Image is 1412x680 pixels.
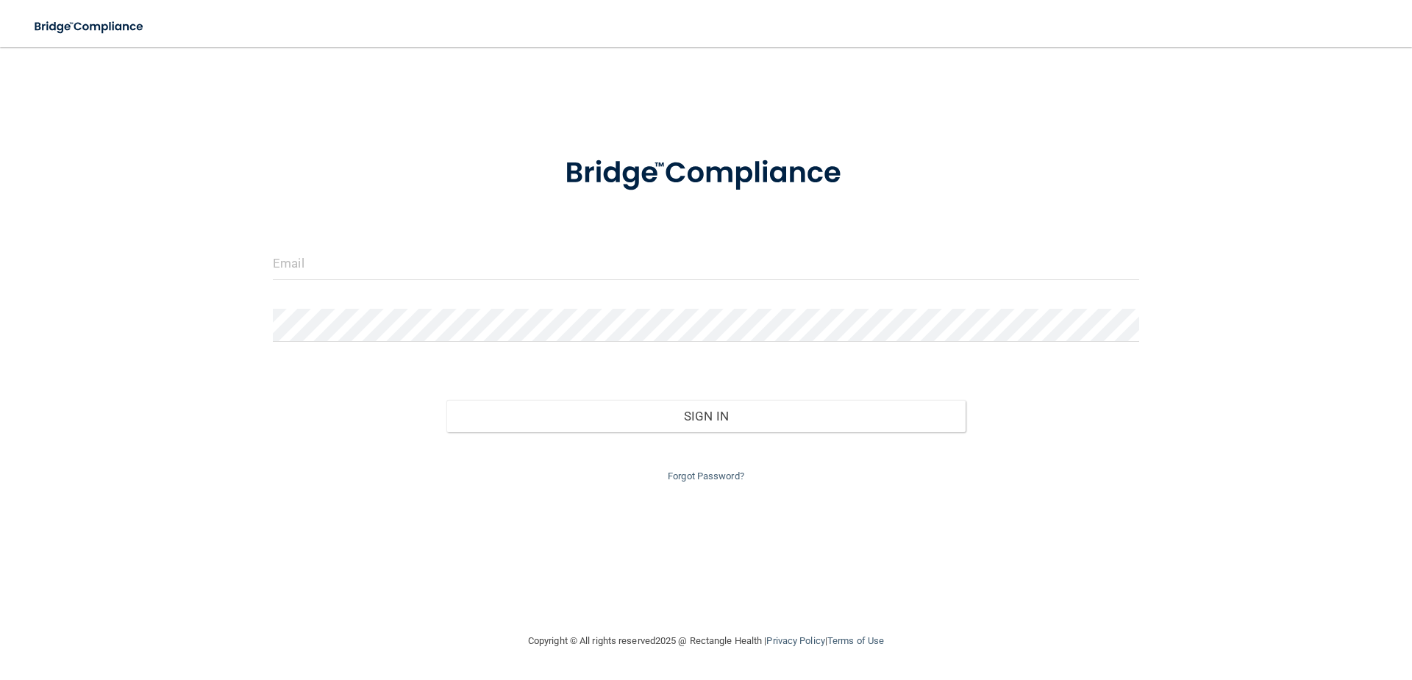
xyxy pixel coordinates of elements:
[827,635,884,646] a: Terms of Use
[535,135,877,212] img: bridge_compliance_login_screen.278c3ca4.svg
[438,618,974,665] div: Copyright © All rights reserved 2025 @ Rectangle Health | |
[446,400,966,432] button: Sign In
[668,470,744,482] a: Forgot Password?
[273,247,1139,280] input: Email
[766,635,824,646] a: Privacy Policy
[22,12,157,42] img: bridge_compliance_login_screen.278c3ca4.svg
